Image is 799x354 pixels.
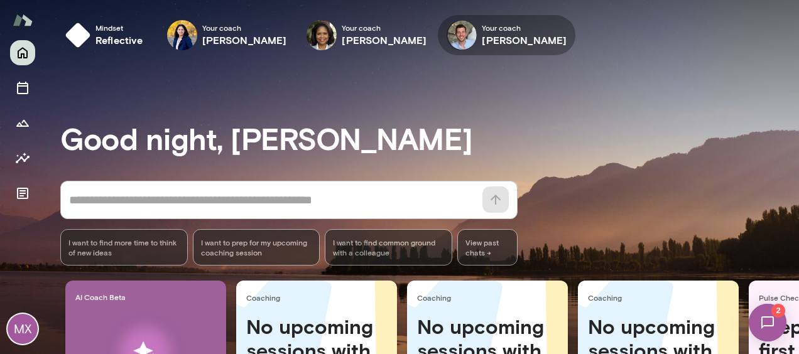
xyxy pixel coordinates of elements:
[417,292,563,303] span: Coaching
[333,237,444,257] span: I want to find common ground with a colleague
[10,75,35,100] button: Sessions
[447,20,477,50] img: David Sferlazza
[60,121,799,156] h3: Good night, [PERSON_NAME]
[10,110,35,136] button: Growth Plan
[95,33,143,48] h6: reflective
[60,229,188,265] div: I want to find more time to think of new ideas
[201,237,312,257] span: I want to prep for my upcoming coaching session
[8,314,38,344] div: MX
[193,229,320,265] div: I want to prep for my upcoming coaching session
[60,15,153,55] button: Mindsetreflective
[10,40,35,65] button: Home
[298,15,435,55] div: Cheryl MillsYour coach[PERSON_NAME]
[325,229,452,265] div: I want to find common ground with a colleague
[75,292,221,302] span: AI Coach Beta
[342,33,427,48] h6: [PERSON_NAME]
[307,20,337,50] img: Cheryl Mills
[167,20,197,50] img: Jaya Jaware
[65,23,90,48] img: mindset
[482,33,567,48] h6: [PERSON_NAME]
[457,229,518,265] span: View past chats ->
[438,15,575,55] div: David SferlazzaYour coach[PERSON_NAME]
[482,23,567,33] span: Your coach
[13,8,33,32] img: Mento
[68,237,180,257] span: I want to find more time to think of new ideas
[10,146,35,171] button: Insights
[10,181,35,206] button: Documents
[342,23,427,33] span: Your coach
[202,23,287,33] span: Your coach
[158,15,296,55] div: Jaya JawareYour coach[PERSON_NAME]
[246,292,392,303] span: Coaching
[95,23,143,33] span: Mindset
[202,33,287,48] h6: [PERSON_NAME]
[588,292,734,303] span: Coaching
